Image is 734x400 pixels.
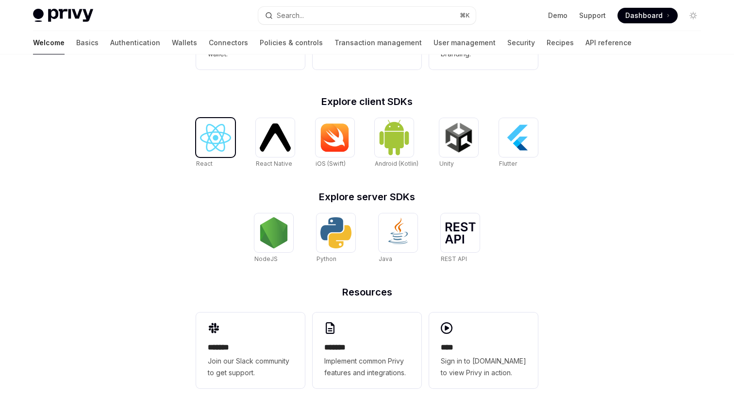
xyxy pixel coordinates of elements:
h2: Resources [196,287,538,297]
img: React Native [260,123,291,151]
img: Flutter [503,122,534,153]
button: Toggle dark mode [685,8,701,23]
span: Join our Slack community to get support. [208,355,293,379]
a: Policies & controls [260,31,323,54]
a: FlutterFlutter [499,118,538,169]
a: REST APIREST API [441,213,480,264]
a: PythonPython [317,213,355,264]
div: Search... [277,10,304,21]
img: NodeJS [258,217,289,248]
a: Connectors [209,31,248,54]
a: Android (Kotlin)Android (Kotlin) [375,118,418,169]
a: UnityUnity [439,118,478,169]
a: ****Sign in to [DOMAIN_NAME] to view Privy in action. [429,313,538,388]
a: Basics [76,31,99,54]
span: ⌘ K [460,12,470,19]
span: Sign in to [DOMAIN_NAME] to view Privy in action. [441,355,526,379]
a: **** **Implement common Privy features and integrations. [313,313,421,388]
a: Security [507,31,535,54]
a: React NativeReact Native [256,118,295,169]
img: REST API [445,222,476,243]
a: Recipes [547,31,574,54]
a: Wallets [172,31,197,54]
span: React [196,160,213,167]
a: User management [434,31,496,54]
a: Transaction management [334,31,422,54]
img: Android (Kotlin) [379,119,410,156]
a: iOS (Swift)iOS (Swift) [316,118,354,169]
img: Unity [443,122,474,153]
span: iOS (Swift) [316,160,346,167]
span: REST API [441,255,467,262]
span: Android (Kotlin) [375,160,418,167]
img: light logo [33,9,93,22]
span: React Native [256,160,292,167]
h2: Explore client SDKs [196,97,538,106]
span: Java [379,255,392,262]
span: Dashboard [625,11,663,20]
span: Unity [439,160,454,167]
a: Dashboard [617,8,678,23]
a: ReactReact [196,118,235,169]
img: React [200,124,231,152]
a: NodeJSNodeJS [254,213,293,264]
span: NodeJS [254,255,278,262]
h2: Explore server SDKs [196,192,538,202]
img: iOS (Swift) [319,123,350,152]
img: Java [383,217,414,248]
span: Python [317,255,336,262]
a: Demo [548,11,567,20]
a: Authentication [110,31,160,54]
span: Implement common Privy features and integrations. [324,355,410,379]
a: API reference [585,31,632,54]
img: Python [320,217,351,248]
button: Search...⌘K [258,7,476,24]
span: Flutter [499,160,517,167]
a: JavaJava [379,213,417,264]
a: **** **Join our Slack community to get support. [196,313,305,388]
a: Support [579,11,606,20]
a: Welcome [33,31,65,54]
